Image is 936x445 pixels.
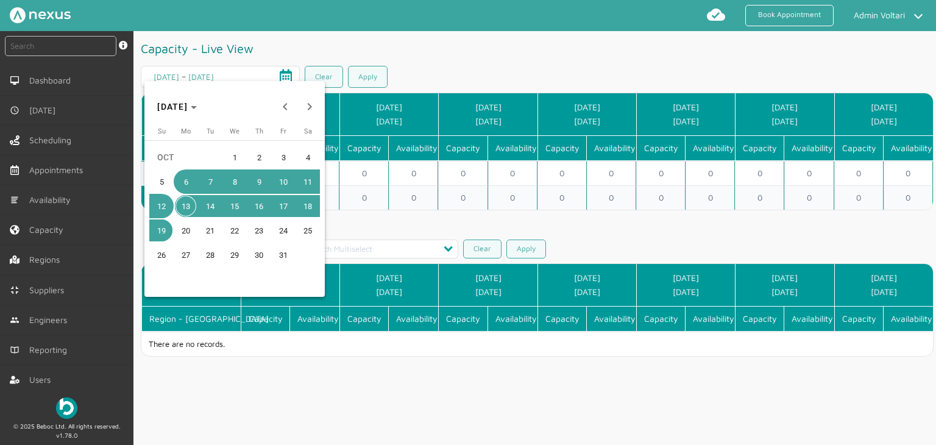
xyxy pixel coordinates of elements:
button: October 13, 2025 [174,194,198,218]
button: October 30, 2025 [247,243,271,267]
span: Th [255,127,263,135]
span: 1 [224,146,246,168]
button: October 24, 2025 [271,218,296,243]
span: 24 [272,219,294,241]
span: 20 [175,219,197,241]
span: Sa [304,127,312,135]
button: October 12, 2025 [149,194,174,218]
span: 27 [175,244,197,266]
button: October 10, 2025 [271,169,296,194]
span: 30 [248,244,270,266]
button: October 1, 2025 [222,145,247,169]
span: 8 [224,171,246,193]
span: Fr [280,127,286,135]
span: [DATE] [157,102,188,112]
button: October 26, 2025 [149,243,174,267]
button: October 14, 2025 [198,194,222,218]
span: Tu [207,127,214,135]
span: 16 [248,195,270,217]
button: October 28, 2025 [198,243,222,267]
span: 23 [248,219,270,241]
span: 2 [248,146,270,168]
span: We [230,127,239,135]
span: 7 [199,171,221,193]
span: 19 [151,219,172,241]
button: October 17, 2025 [271,194,296,218]
button: October 19, 2025 [149,218,174,243]
button: October 11, 2025 [296,169,320,194]
button: Choose month and year [152,96,202,118]
button: October 31, 2025 [271,243,296,267]
span: Mo [181,127,191,135]
button: October 18, 2025 [296,194,320,218]
span: 13 [175,195,197,217]
span: 3 [272,146,294,168]
span: 4 [297,146,319,168]
span: 22 [224,219,246,241]
span: 29 [224,244,246,266]
button: October 7, 2025 [198,169,222,194]
span: Su [158,127,166,135]
button: October 20, 2025 [174,218,198,243]
button: October 15, 2025 [222,194,247,218]
button: October 23, 2025 [247,218,271,243]
button: Previous month [273,94,297,119]
button: October 4, 2025 [296,145,320,169]
span: 17 [272,195,294,217]
button: October 6, 2025 [174,169,198,194]
span: 25 [297,219,319,241]
span: 14 [199,195,221,217]
span: 6 [175,171,197,193]
button: October 16, 2025 [247,194,271,218]
span: 12 [151,195,172,217]
button: October 27, 2025 [174,243,198,267]
span: 9 [248,171,270,193]
button: October 21, 2025 [198,218,222,243]
span: 28 [199,244,221,266]
button: October 22, 2025 [222,218,247,243]
button: October 8, 2025 [222,169,247,194]
td: OCT [149,145,222,169]
button: October 25, 2025 [296,218,320,243]
span: 10 [272,171,294,193]
button: October 5, 2025 [149,169,174,194]
button: October 29, 2025 [222,243,247,267]
span: 18 [297,195,319,217]
button: October 2, 2025 [247,145,271,169]
span: 15 [224,195,246,217]
span: 31 [272,244,294,266]
span: 11 [297,171,319,193]
span: 5 [151,171,172,193]
span: 21 [199,219,221,241]
button: October 3, 2025 [271,145,296,169]
span: 26 [151,244,172,266]
button: Next month [297,94,322,119]
button: October 9, 2025 [247,169,271,194]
